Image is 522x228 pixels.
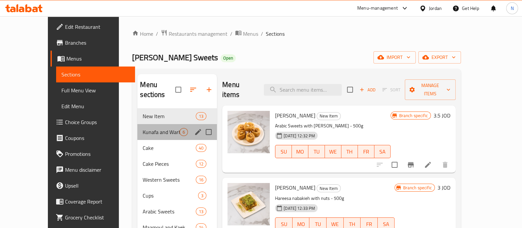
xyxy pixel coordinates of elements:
[359,86,376,94] span: Add
[357,85,378,95] span: Add item
[143,207,196,215] span: Arabic Sweets
[278,147,289,157] span: SU
[65,150,130,158] span: Promotions
[143,112,196,120] div: New Item
[161,29,227,38] a: Restaurants management
[51,130,135,146] a: Coupons
[227,111,270,153] img: Cashew Asawer
[132,29,461,38] nav: breadcrumb
[143,192,198,200] div: Cups
[137,204,217,219] div: Arabic Sweets13
[243,30,258,38] span: Menus
[198,193,206,199] span: 3
[56,82,135,98] a: Full Menu View
[171,83,185,97] span: Select all sections
[51,194,135,209] a: Coverage Report
[137,124,217,140] div: Kunafa and Warbat6edit
[51,162,135,178] a: Menu disclaimer
[235,29,258,38] a: Menus
[51,114,135,130] a: Choice Groups
[61,86,130,94] span: Full Menu View
[51,146,135,162] a: Promotions
[51,209,135,225] a: Grocery Checklist
[341,145,358,158] button: TH
[396,113,430,119] span: Branch specific
[358,145,374,158] button: FR
[143,160,196,168] span: Cake Pieces
[51,19,135,35] a: Edit Restaurant
[137,108,217,124] div: New Item13
[198,192,206,200] div: items
[325,145,341,158] button: WE
[180,128,188,136] div: items
[437,183,450,192] h6: 3 JOD
[403,157,419,173] button: Branch-specific-item
[143,176,196,184] span: Western Sweets
[424,53,456,62] span: export
[137,140,217,156] div: Cake40
[65,23,130,31] span: Edit Restaurant
[140,80,175,100] h2: Menu sections
[137,156,217,172] div: Cake Pieces12
[196,208,206,215] span: 13
[196,112,206,120] div: items
[143,128,180,136] span: Kunafa and Warbat
[317,185,340,192] span: New Item
[281,133,318,139] span: [DATE] 12:32 PM
[201,82,217,98] button: Add section
[65,118,130,126] span: Choice Groups
[275,183,315,193] span: [PERSON_NAME]
[65,198,130,205] span: Coverage Report
[400,185,434,191] span: Branch specific
[437,157,453,173] button: delete
[61,70,130,78] span: Sections
[66,55,130,63] span: Menus
[196,145,206,151] span: 40
[429,5,442,12] div: Jordan
[132,30,153,38] a: Home
[196,113,206,119] span: 13
[261,30,263,38] li: /
[221,54,236,62] div: Open
[378,85,405,95] span: Select section first
[132,50,218,65] span: [PERSON_NAME] Sweets
[275,194,395,203] p: Hareesa nabakieh with nuts - 500g
[169,30,227,38] span: Restaurants management
[361,147,372,157] span: FR
[308,145,325,158] button: TU
[56,67,135,82] a: Sections
[434,111,450,120] h6: 3.5 JOD
[51,178,135,194] a: Upsell
[56,98,135,114] a: Edit Menu
[266,30,285,38] span: Sections
[373,51,416,64] button: import
[193,127,203,137] button: edit
[405,79,456,100] button: Manage items
[510,5,513,12] span: N
[230,30,232,38] li: /
[196,161,206,167] span: 12
[227,183,270,225] img: Hareesa Nabakieh
[143,144,196,152] div: Cake
[137,188,217,204] div: Cups3
[51,35,135,51] a: Branches
[292,145,308,158] button: MO
[65,166,130,174] span: Menu disclaimer
[65,134,130,142] span: Coupons
[379,53,410,62] span: import
[424,161,432,169] a: Edit menu item
[196,144,206,152] div: items
[343,83,357,97] span: Select section
[374,145,391,158] button: SA
[65,182,130,190] span: Upsell
[328,147,339,157] span: WE
[317,112,340,120] span: New Item
[410,81,450,98] span: Manage items
[221,55,236,61] span: Open
[65,213,130,221] span: Grocery Checklist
